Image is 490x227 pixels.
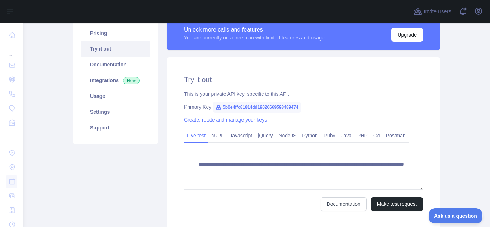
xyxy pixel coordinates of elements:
[184,90,423,98] div: This is your private API key, specific to this API.
[184,103,423,110] div: Primary Key:
[123,77,140,84] span: New
[81,120,150,136] a: Support
[338,130,355,141] a: Java
[184,117,267,123] a: Create, rotate and manage your keys
[6,131,17,145] div: ...
[371,130,383,141] a: Go
[6,43,17,57] div: ...
[412,6,453,17] button: Invite users
[81,57,150,72] a: Documentation
[208,130,227,141] a: cURL
[81,25,150,41] a: Pricing
[81,41,150,57] a: Try it out
[184,130,208,141] a: Live test
[81,72,150,88] a: Integrations New
[424,8,451,16] span: Invite users
[213,102,301,113] span: 5b0e4ffc81814dd19026669593489474
[429,208,483,223] iframe: Toggle Customer Support
[321,130,338,141] a: Ruby
[81,88,150,104] a: Usage
[371,197,423,211] button: Make test request
[184,75,423,85] h2: Try it out
[184,25,325,34] div: Unlock more calls and features
[184,34,325,41] div: You are currently on a free plan with limited features and usage
[321,197,367,211] a: Documentation
[299,130,321,141] a: Python
[354,130,371,141] a: PHP
[255,130,275,141] a: jQuery
[383,130,409,141] a: Postman
[227,130,255,141] a: Javascript
[391,28,423,42] button: Upgrade
[275,130,299,141] a: NodeJS
[81,104,150,120] a: Settings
